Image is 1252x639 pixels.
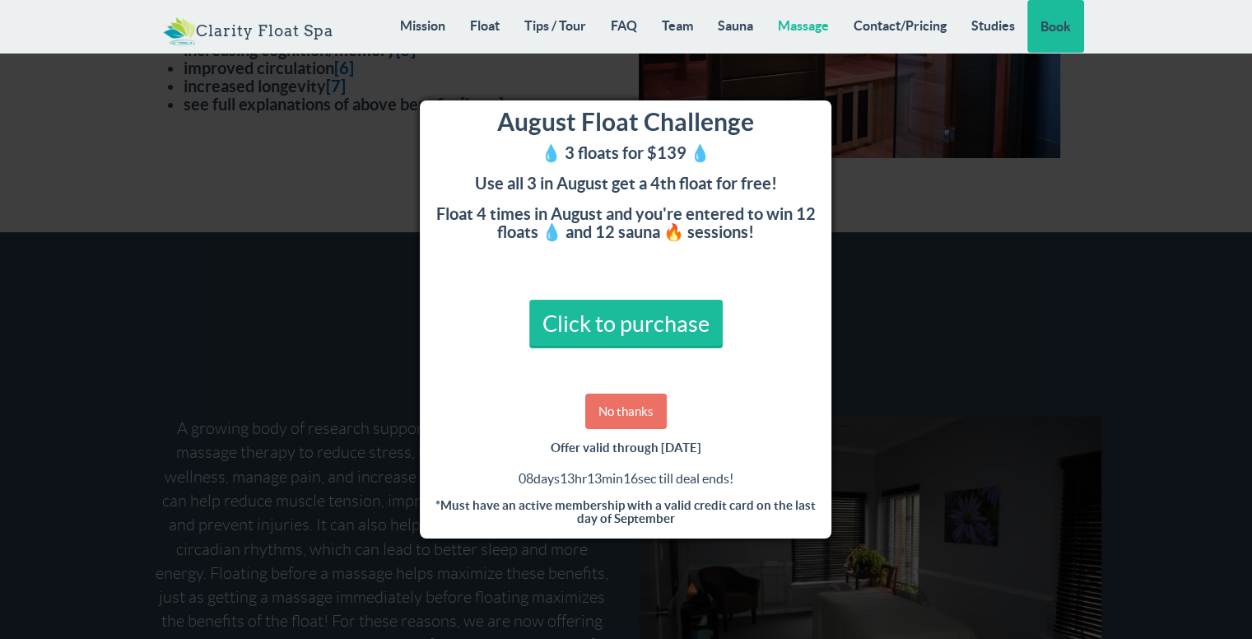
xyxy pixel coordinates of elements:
h3: August Float Challenge [432,109,819,136]
a: Click to purchase [529,300,723,349]
h4: Float 4 times in August and you're entered to win 12 floats 💧 and 12 sauna 🔥 sessions! [432,205,819,241]
h4: Use all 3 in August get a 4th float for free! [432,175,819,193]
span: 08 [519,471,533,486]
span: days hr min sec till deal ends! [519,471,733,486]
h5: *Must have an active membership with a valid credit card on the last day of September [432,499,819,526]
span: 13 [560,471,575,486]
h4: 💧 3 floats for $139 💧 [432,144,819,162]
span: 13 [587,471,602,486]
h5: Offer valid through [DATE] [432,441,819,455]
span: 16 [623,471,638,486]
a: No thanks [585,394,667,429]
